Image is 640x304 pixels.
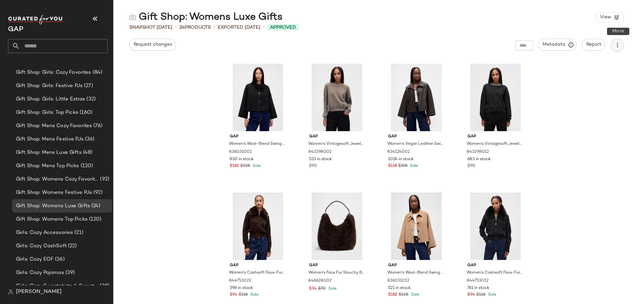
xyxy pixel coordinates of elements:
[230,263,286,269] span: Gap
[133,42,172,47] span: Request changes
[129,11,283,24] div: Gift Shop: Womens Luxe Gifts
[467,292,475,298] span: $94
[309,157,332,163] span: 533 in stock
[467,285,489,291] span: 761 in stock
[16,216,88,223] span: Gift Shop: Womens Top Picks
[73,229,83,237] span: (21)
[388,163,397,169] span: $118
[129,24,172,31] span: Snapshot [DATE]
[230,163,239,169] span: $182
[387,141,444,147] span: Women's Vegan Leather Swing Jacket by Gap [PERSON_NAME] Size XS/S
[309,263,365,269] span: Gap
[64,269,75,277] span: (39)
[92,189,103,197] span: (92)
[596,12,624,22] button: View
[88,216,102,223] span: (120)
[16,256,54,263] span: Girls: Cozy EOF
[229,270,285,276] span: Women's Cashsoft Faux-Fur Collar Zip Cardigan Sweater by Gap [PERSON_NAME] Size S
[600,15,611,20] span: View
[16,149,82,157] span: Gift Shop: Mens Luxe Gifts
[542,42,573,48] span: Metadata
[388,157,414,163] span: 1024 in stock
[16,229,73,237] span: Girls: Cozy Accessories
[179,24,211,31] div: Products
[467,163,475,169] span: $90
[16,109,78,116] span: Gift Shop: Girls: Top Picks
[387,278,409,284] span: 836031012
[8,26,23,33] span: Current Company Name
[218,24,260,31] p: Exported [DATE]
[462,193,529,260] img: cn60603633.jpg
[582,39,605,51] button: Report
[309,163,317,169] span: $90
[270,24,296,31] span: Approved
[16,288,62,296] span: [PERSON_NAME]
[410,293,419,297] span: Sale
[304,193,371,260] img: cn60271552.jpg
[309,134,365,140] span: Gap
[16,282,98,290] span: Girls: Cozy Sweatshirts & Sweatpants
[383,193,450,260] img: cn60432123.jpg
[83,82,93,90] span: (27)
[467,134,524,140] span: Gap
[78,109,93,116] span: (160)
[462,64,529,131] img: cn60608384.jpg
[98,282,109,290] span: (38)
[129,39,176,51] button: Request changes
[308,149,332,155] span: 843298002
[16,95,85,103] span: Gift Shop: Girls: Little Extras
[85,95,96,103] span: (32)
[16,176,99,183] span: Gift Shop: Womens Cozy Favorites
[398,163,407,169] span: $198
[308,141,365,147] span: Women's Vintagesoft Jewel-Neck Crop Sweatshirt by Gap Plymouth Rock Brown Size S
[229,278,251,284] span: 844753022
[230,292,237,298] span: $94
[229,141,285,147] span: Women's Wool-Blend Swing Jacket by Gap New Classic Navy Blue Size XS/S
[82,149,93,157] span: (48)
[16,162,79,170] span: Gift Shop: Mens Top Picks
[399,292,408,298] span: $228
[586,42,601,47] span: Report
[230,285,253,291] span: 398 in stock
[249,293,259,297] span: Sale
[129,14,136,21] img: svg%3e
[467,149,489,155] span: 843298012
[16,202,90,210] span: Gift Shop: Womens Luxe Gifts
[388,292,397,298] span: $182
[16,122,92,130] span: Gift Shop: Mens Cozy Favorites
[308,278,332,284] span: 846628002
[8,15,65,24] img: cfy_white_logo.C9jOOHJF.svg
[467,270,523,276] span: Women's Cashsoft Faux-Fur Collar Zip Cardigan Sweater by Gap Black Size S
[327,287,337,291] span: Sale
[99,176,109,183] span: (92)
[230,157,254,163] span: 830 in stock
[308,270,365,276] span: Women's Faux Fur Slouchy Bag by Gap [PERSON_NAME] One Size
[467,157,491,163] span: 683 in stock
[229,149,252,155] span: 836031002
[16,82,83,90] span: Gift Shop: Girls: Festive PJs
[304,64,371,131] img: cn60592513.jpg
[16,69,91,76] span: Gift Shop: Girls: Cozy Favorites
[16,189,92,197] span: Gift Shop: Womens Festive PJs
[54,256,65,263] span: (36)
[8,289,13,295] img: svg%3e
[263,23,265,31] span: •
[318,286,326,292] span: $70
[487,293,496,297] span: Sale
[387,149,410,155] span: 834124002
[388,134,444,140] span: Gap
[67,242,77,250] span: (22)
[467,278,489,284] span: 844753012
[476,292,485,298] span: $118
[240,163,250,169] span: $228
[16,242,67,250] span: Girls: Cozy CashSoft
[90,202,101,210] span: (24)
[16,135,84,143] span: Gift Shop: Mens Festive PJs
[230,134,286,140] span: Gap
[251,164,261,168] span: Sale
[92,122,102,130] span: (76)
[409,164,418,168] span: Sale
[239,292,248,298] span: $118
[309,286,317,292] span: $34
[388,263,444,269] span: Gap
